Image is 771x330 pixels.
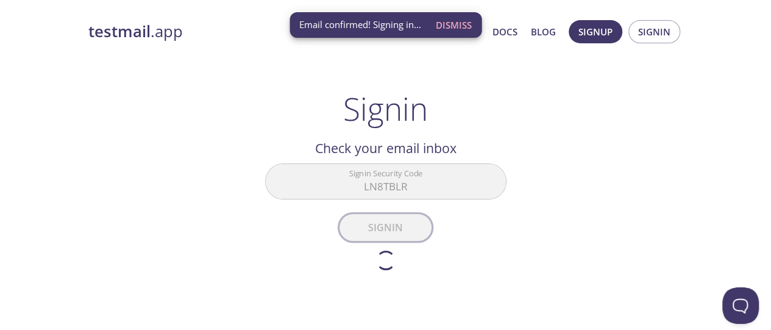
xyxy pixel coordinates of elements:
[88,21,151,42] strong: testmail
[638,24,670,40] span: Signin
[531,24,556,40] a: Blog
[265,138,506,159] h2: Check your email inbox
[578,24,613,40] span: Signup
[436,17,472,33] span: Dismiss
[343,90,428,127] h1: Signin
[299,18,421,31] span: Email confirmed! Signing in...
[88,21,375,42] a: testmail.app
[431,13,477,37] button: Dismiss
[722,287,759,324] iframe: Help Scout Beacon - Open
[628,20,680,43] button: Signin
[569,20,622,43] button: Signup
[492,24,517,40] a: Docs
